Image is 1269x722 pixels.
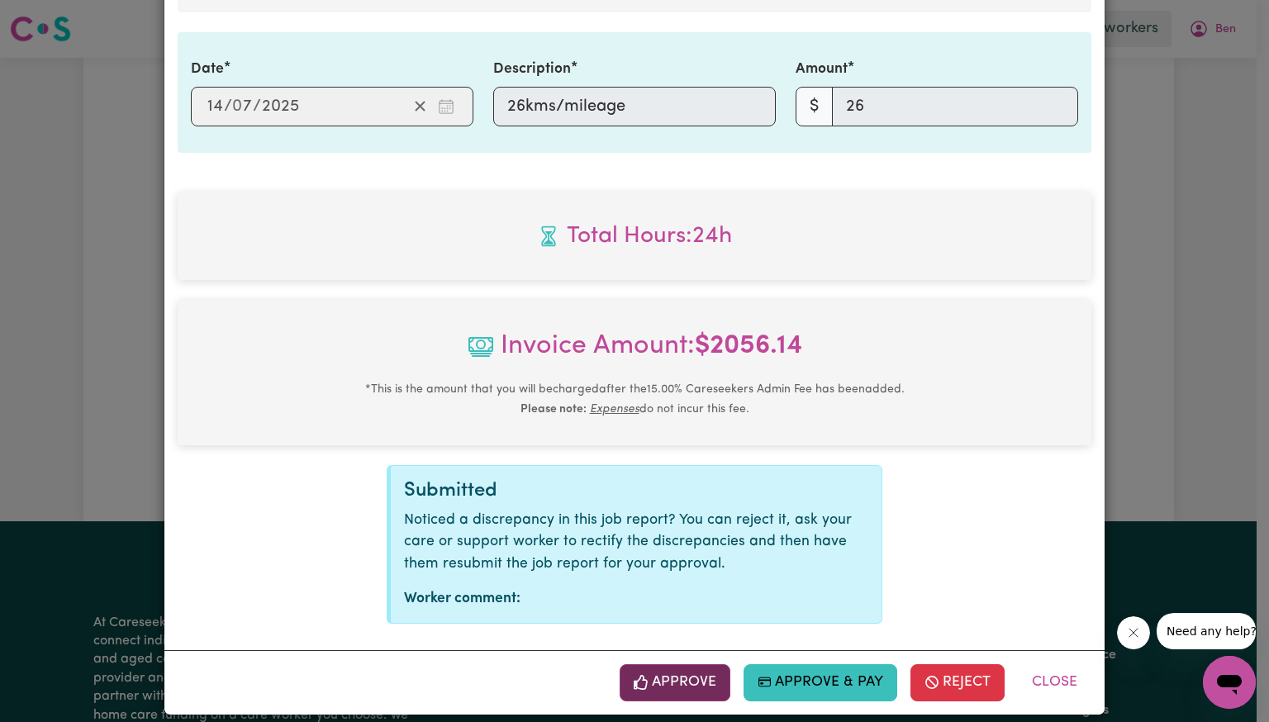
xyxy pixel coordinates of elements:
[207,94,224,119] input: --
[1117,616,1150,649] iframe: Close message
[695,333,802,359] b: $ 2056.14
[620,664,730,701] button: Approve
[404,481,497,501] span: Submitted
[365,383,905,416] small: This is the amount that you will be charged after the 15.00 % Careseekers Admin Fee has been adde...
[796,87,833,126] span: $
[1203,656,1256,709] iframe: Button to launch messaging window
[1018,664,1091,701] button: Close
[232,98,242,115] span: 0
[10,12,100,25] span: Need any help?
[253,97,261,116] span: /
[233,94,253,119] input: --
[407,94,433,119] button: Clear date
[404,510,868,575] p: Noticed a discrepancy in this job report? You can reject it, ask your care or support worker to r...
[404,591,520,606] strong: Worker comment:
[433,94,459,119] button: Enter the date of expense
[910,664,1005,701] button: Reject
[191,326,1078,379] span: Invoice Amount:
[261,94,300,119] input: ----
[191,59,224,80] label: Date
[590,403,639,416] u: Expenses
[796,59,848,80] label: Amount
[493,59,571,80] label: Description
[1157,613,1256,649] iframe: Message from company
[520,403,587,416] b: Please note:
[224,97,232,116] span: /
[493,87,776,126] input: 26kms/mileage
[744,664,898,701] button: Approve & Pay
[191,219,1078,254] span: Total hours worked: 24 hours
